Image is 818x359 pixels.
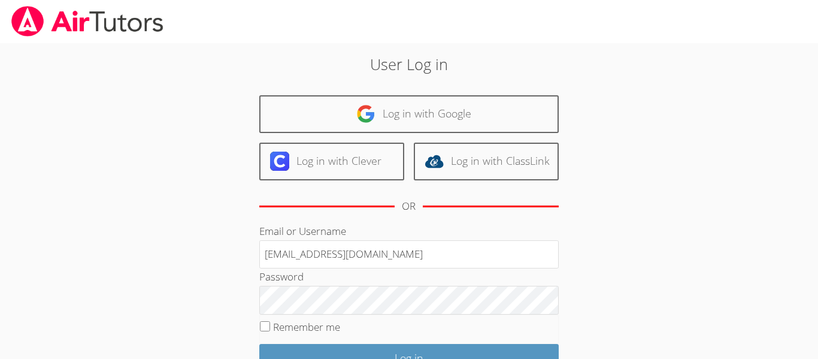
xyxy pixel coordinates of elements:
a: Log in with ClassLink [414,143,559,180]
h2: User Log in [188,53,630,76]
label: Email or Username [259,224,346,238]
div: OR [402,198,416,215]
img: google-logo-50288ca7cdecda66e5e0955fdab243c47b7ad437acaf1139b6f446037453330a.svg [356,104,375,123]
img: classlink-logo-d6bb404cc1216ec64c9a2012d9dc4662098be43eaf13dc465df04b49fa7ab582.svg [425,152,444,171]
label: Remember me [273,320,340,334]
a: Log in with Google [259,95,559,133]
label: Password [259,270,304,283]
img: airtutors_banner-c4298cdbf04f3fff15de1276eac7730deb9818008684d7c2e4769d2f7ddbe033.png [10,6,165,37]
img: clever-logo-6eab21bc6e7a338710f1a6ff85c0baf02591cd810cc4098c63d3a4b26e2feb20.svg [270,152,289,171]
a: Log in with Clever [259,143,404,180]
